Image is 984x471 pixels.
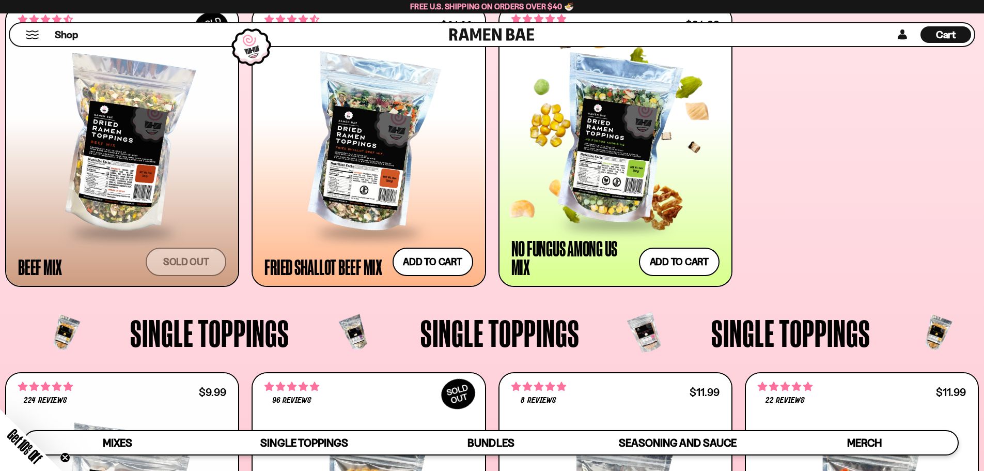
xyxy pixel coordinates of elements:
span: Merch [847,436,882,449]
span: 96 reviews [272,397,311,405]
span: 4.76 stars [18,380,73,393]
button: Close teaser [60,452,70,463]
a: 4.62 stars 8 reviews $31.99 Fried Shallot Beef Mix Add to cart [252,5,486,287]
div: No Fungus Among Us Mix [511,239,634,276]
span: Single Toppings [130,314,289,352]
span: 22 reviews [766,397,805,405]
span: Shop [55,28,78,42]
a: Cart [920,23,971,46]
div: $11.99 [936,387,966,397]
span: Single Toppings [420,314,580,352]
a: SOLDOUT 4.64 stars 667 reviews Beef Mix Sold out [5,5,239,287]
a: Merch [771,431,958,454]
a: Bundles [398,431,584,454]
div: $11.99 [690,387,720,397]
span: Single Toppings [260,436,348,449]
div: Fried Shallot Beef Mix [264,257,382,276]
div: Beef Mix [18,257,62,276]
a: Shop [55,26,78,43]
div: $9.99 [199,387,226,397]
button: Add to cart [393,248,473,276]
button: Add to cart [639,248,720,276]
span: Bundles [467,436,514,449]
button: Mobile Menu Trigger [25,31,39,39]
a: Mixes [24,431,211,454]
a: Single Toppings [211,431,397,454]
a: 5.00 stars 1 review $24.99 No Fungus Among Us Mix Add to cart [498,5,732,287]
span: 8 reviews [521,397,556,405]
span: Free U.S. Shipping on Orders over $40 🍜 [410,2,574,11]
span: 224 reviews [24,397,67,405]
span: Cart [936,28,956,41]
span: 4.86 stars [758,380,813,393]
span: Get 10% Off [5,426,45,466]
span: Single Toppings [711,314,870,352]
span: Seasoning and Sauce [619,436,736,449]
a: Seasoning and Sauce [584,431,771,454]
span: 4.75 stars [511,380,566,393]
span: 4.90 stars [264,380,319,393]
div: SOLD OUT [436,373,480,415]
span: Mixes [103,436,132,449]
